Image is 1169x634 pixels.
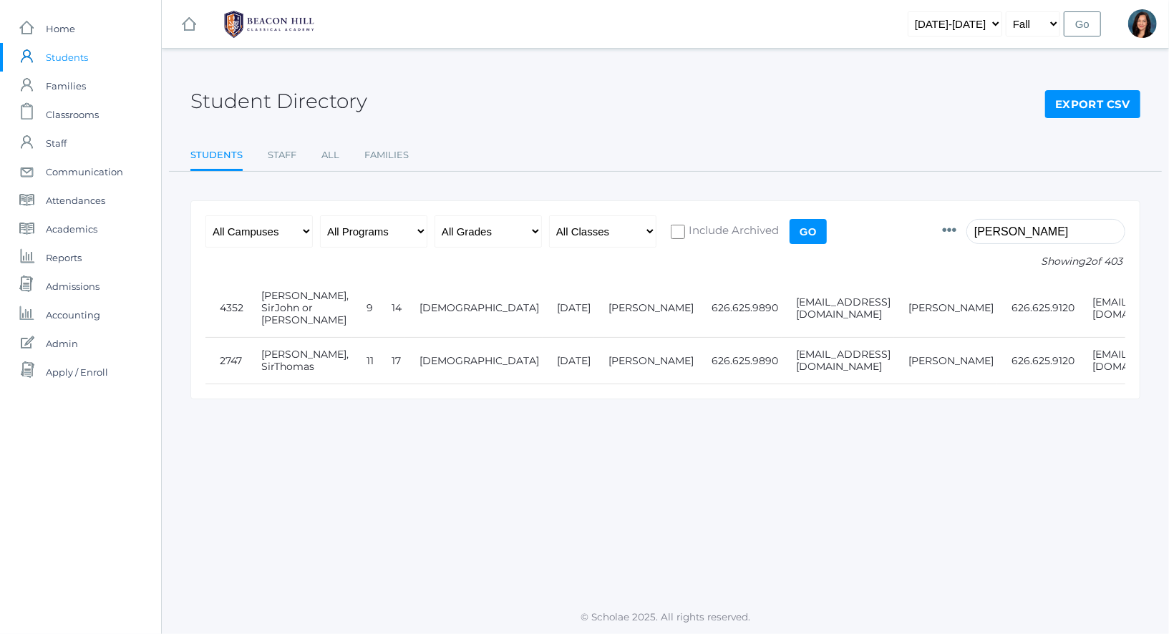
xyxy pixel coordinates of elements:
td: 626.625.9120 [997,338,1078,384]
input: Filter by name [966,219,1125,244]
td: 626.625.9120 [997,279,1078,338]
span: 2 [1085,255,1091,268]
a: Students [190,141,243,172]
td: [PERSON_NAME] [894,279,997,338]
td: 626.625.9890 [697,338,782,384]
td: [PERSON_NAME] [594,338,697,384]
td: [DATE] [543,279,594,338]
td: [DEMOGRAPHIC_DATA] [405,338,543,384]
td: [PERSON_NAME] [594,279,697,338]
span: Apply / Enroll [46,358,108,386]
td: 2747 [205,338,247,384]
td: [DEMOGRAPHIC_DATA] [405,279,543,338]
span: Reports [46,243,82,272]
a: All [321,141,339,170]
td: [EMAIL_ADDRESS][DOMAIN_NAME] [782,279,894,338]
span: Academics [46,215,97,243]
td: [DATE] [543,338,594,384]
a: Export CSV [1045,90,1140,119]
span: Attendances [46,186,105,215]
p: Showing of 403 [942,254,1125,269]
span: Admissions [46,272,100,301]
img: BHCALogos-05-308ed15e86a5a0abce9b8dd61676a3503ac9727e845dece92d48e8588c001991.png [215,6,323,42]
span: Home [46,14,75,43]
input: Include Archived [671,225,685,239]
span: Classrooms [46,100,99,129]
input: Go [790,219,827,244]
h2: Student Directory [190,90,367,112]
td: 9 [352,279,377,338]
span: Staff [46,129,67,157]
span: Families [46,72,86,100]
td: [PERSON_NAME], SirJohn or [PERSON_NAME] [247,279,352,338]
td: [PERSON_NAME] [894,338,997,384]
span: Include Archived [685,223,779,240]
a: Families [364,141,409,170]
a: Staff [268,141,296,170]
td: [PERSON_NAME], SirThomas [247,338,352,384]
input: Go [1064,11,1101,36]
td: 626.625.9890 [697,279,782,338]
span: Accounting [46,301,100,329]
div: Curcinda Young [1128,9,1157,38]
span: Students [46,43,88,72]
td: [EMAIL_ADDRESS][DOMAIN_NAME] [782,338,894,384]
td: 14 [377,279,405,338]
p: © Scholae 2025. All rights reserved. [162,610,1169,624]
td: 11 [352,338,377,384]
span: Communication [46,157,123,186]
td: 17 [377,338,405,384]
td: 4352 [205,279,247,338]
span: Admin [46,329,78,358]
